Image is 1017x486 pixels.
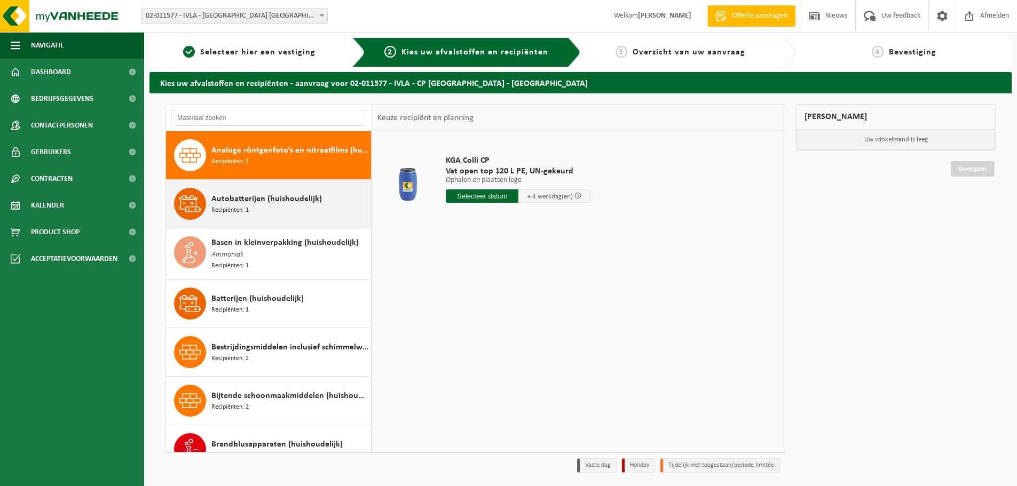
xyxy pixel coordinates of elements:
a: 1Selecteer hier een vestiging [155,46,344,59]
span: Recipiënten: 1 [211,157,249,167]
span: Contactpersonen [31,112,93,139]
li: Vaste dag [577,458,617,473]
button: Analoge röntgenfoto’s en nitraatfilms (huishoudelijk) Recipiënten: 1 [166,131,372,180]
span: Batterijen (huishoudelijk) [211,292,304,305]
span: Recipiënten: 2 [211,402,249,412]
span: Recipiënten: 1 [211,305,249,315]
div: [PERSON_NAME] [796,104,996,130]
span: Navigatie [31,32,64,59]
span: Bevestiging [889,48,936,57]
span: Bijtende schoonmaakmiddelen (huishoudelijk) [211,389,368,402]
span: Recipiënten: 1 [211,261,249,271]
button: Bestrijdingsmiddelen inclusief schimmelwerende beschermingsmiddelen (huishoudelijk) Recipiënten: 2 [166,328,372,377]
button: Brandblusapparaten (huishoudelijk) Recipiënten: 2 [166,425,372,474]
span: Recipiënten: 1 [211,205,249,216]
span: Recipiënten: 2 [211,354,249,364]
span: 1 [183,46,195,58]
span: + 4 werkdag(en) [527,193,573,200]
span: Analoge röntgenfoto’s en nitraatfilms (huishoudelijk) [211,144,368,157]
strong: [PERSON_NAME] [638,12,691,20]
span: Vat open top 120 L PE, UN-gekeurd [446,166,591,177]
span: Bedrijfsgegevens [31,85,93,112]
p: Ophalen en plaatsen lege [446,177,591,184]
span: Basen in kleinverpakking (huishoudelijk) [211,236,359,249]
button: Autobatterijen (huishoudelijk) Recipiënten: 1 [166,180,372,228]
span: Ammoniak [211,249,243,261]
button: Batterijen (huishoudelijk) Recipiënten: 1 [166,280,372,328]
button: Bijtende schoonmaakmiddelen (huishoudelijk) Recipiënten: 2 [166,377,372,425]
span: 02-011577 - IVLA - CP OUDENAARDE - 9700 OUDENAARDE, LEEBEEKSTRAAT 10 [141,9,327,23]
span: Recipiënten: 2 [211,451,249,461]
a: Doorgaan [951,161,995,177]
span: Brandblusapparaten (huishoudelijk) [211,438,343,451]
input: Materiaal zoeken [171,110,366,126]
span: Dashboard [31,59,71,85]
li: Holiday [622,458,655,473]
span: Gebruikers [31,139,71,165]
span: 02-011577 - IVLA - CP OUDENAARDE - 9700 OUDENAARDE, LEEBEEKSTRAAT 10 [141,8,328,24]
span: 3 [616,46,627,58]
p: Uw winkelmand is leeg [797,130,995,150]
span: Bestrijdingsmiddelen inclusief schimmelwerende beschermingsmiddelen (huishoudelijk) [211,341,368,354]
span: 4 [872,46,884,58]
span: Selecteer hier een vestiging [200,48,316,57]
span: Acceptatievoorwaarden [31,245,117,272]
a: Offerte aanvragen [707,5,795,27]
span: Kalender [31,192,64,219]
input: Selecteer datum [446,189,518,203]
button: Basen in kleinverpakking (huishoudelijk) Ammoniak Recipiënten: 1 [166,228,372,280]
span: Kies uw afvalstoffen en recipiënten [401,48,548,57]
span: Overzicht van uw aanvraag [633,48,745,57]
span: Product Shop [31,219,80,245]
span: Contracten [31,165,73,192]
span: Autobatterijen (huishoudelijk) [211,193,322,205]
span: 2 [384,46,396,58]
li: Tijdelijk niet toegestaan/période limitée [660,458,780,473]
h2: Kies uw afvalstoffen en recipiënten - aanvraag voor 02-011577 - IVLA - CP [GEOGRAPHIC_DATA] - [GE... [149,72,1012,93]
span: KGA Colli CP [446,155,591,166]
div: Keuze recipiënt en planning [372,105,479,131]
span: Offerte aanvragen [729,11,790,21]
